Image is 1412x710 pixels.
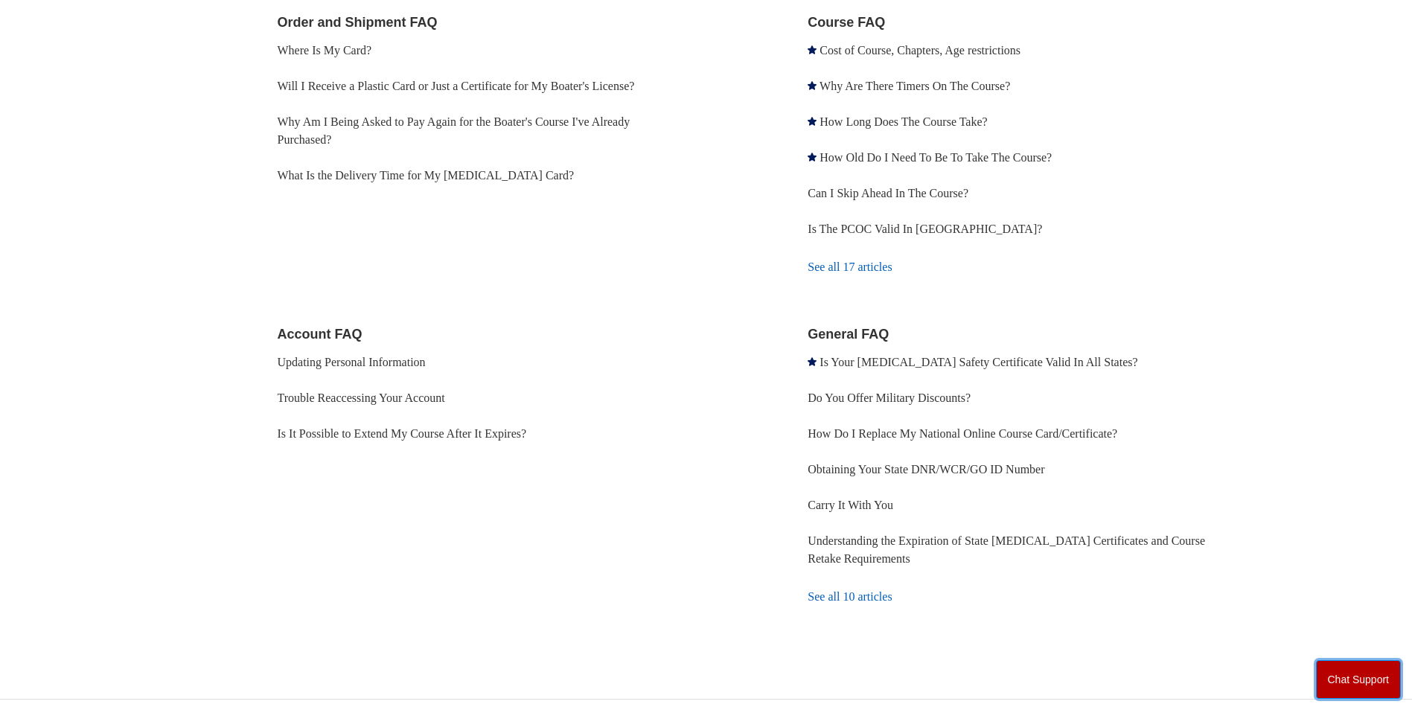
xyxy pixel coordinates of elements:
svg: Promoted article [808,117,817,126]
svg: Promoted article [808,45,817,54]
svg: Promoted article [808,153,817,161]
a: How Old Do I Need To Be To Take The Course? [820,151,1052,164]
a: Is Your [MEDICAL_DATA] Safety Certificate Valid In All States? [820,356,1137,368]
a: What Is the Delivery Time for My [MEDICAL_DATA] Card? [278,169,575,182]
a: Is The PCOC Valid In [GEOGRAPHIC_DATA]? [808,223,1042,235]
a: Course FAQ [808,15,885,30]
a: Trouble Reaccessing Your Account [278,391,445,404]
a: Understanding the Expiration of State [MEDICAL_DATA] Certificates and Course Retake Requirements [808,534,1205,565]
a: How Do I Replace My National Online Course Card/Certificate? [808,427,1117,440]
button: Chat Support [1316,660,1402,699]
a: Where Is My Card? [278,44,372,57]
a: Updating Personal Information [278,356,426,368]
a: Carry It With You [808,499,893,511]
a: Why Are There Timers On The Course? [820,80,1010,92]
a: Obtaining Your State DNR/WCR/GO ID Number [808,463,1044,476]
a: See all 10 articles [808,577,1242,617]
a: Account FAQ [278,327,362,342]
a: Cost of Course, Chapters, Age restrictions [820,44,1020,57]
a: Can I Skip Ahead In The Course? [808,187,968,199]
a: Do You Offer Military Discounts? [808,391,971,404]
a: How Long Does The Course Take? [820,115,987,128]
a: Why Am I Being Asked to Pay Again for the Boater's Course I've Already Purchased? [278,115,630,146]
a: See all 17 articles [808,247,1242,287]
a: Order and Shipment FAQ [278,15,438,30]
a: General FAQ [808,327,889,342]
a: Is It Possible to Extend My Course After It Expires? [278,427,527,440]
svg: Promoted article [808,81,817,90]
svg: Promoted article [808,357,817,366]
a: Will I Receive a Plastic Card or Just a Certificate for My Boater's License? [278,80,635,92]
